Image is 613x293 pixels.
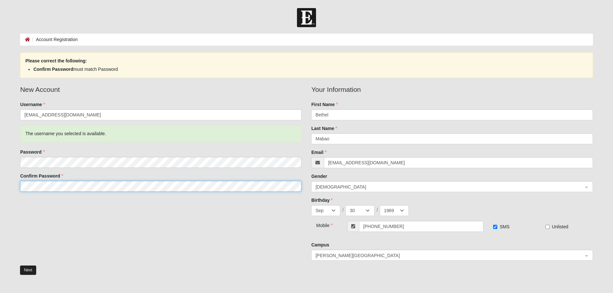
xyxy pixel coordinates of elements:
input: SMS [493,225,497,229]
span: / [376,207,378,213]
span: SMS [500,224,509,229]
span: Unlisted [552,224,568,229]
li: Account Registration [30,36,78,43]
label: Gender [311,173,327,179]
img: Church of Eleven22 Logo [297,8,316,27]
label: Username [20,101,45,108]
label: Email [311,149,326,156]
label: Campus [311,242,329,248]
div: Please correct the following: [20,52,593,78]
label: Confirm Password [20,173,63,179]
input: Unlisted [545,225,550,229]
div: Mobile [311,221,335,229]
label: Birthday [311,197,333,203]
li: must match Password [33,66,579,73]
label: First Name [311,101,338,108]
strong: Confirm Password [33,67,73,72]
span: / [342,207,343,213]
label: Last Name [311,125,337,132]
span: Fleming Island [315,252,577,259]
label: Password [20,149,45,155]
button: Next [20,266,36,275]
span: Female [315,183,583,190]
legend: New Account [20,84,301,95]
div: The username you selected is available. [20,125,301,142]
legend: Your Information [311,84,593,95]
